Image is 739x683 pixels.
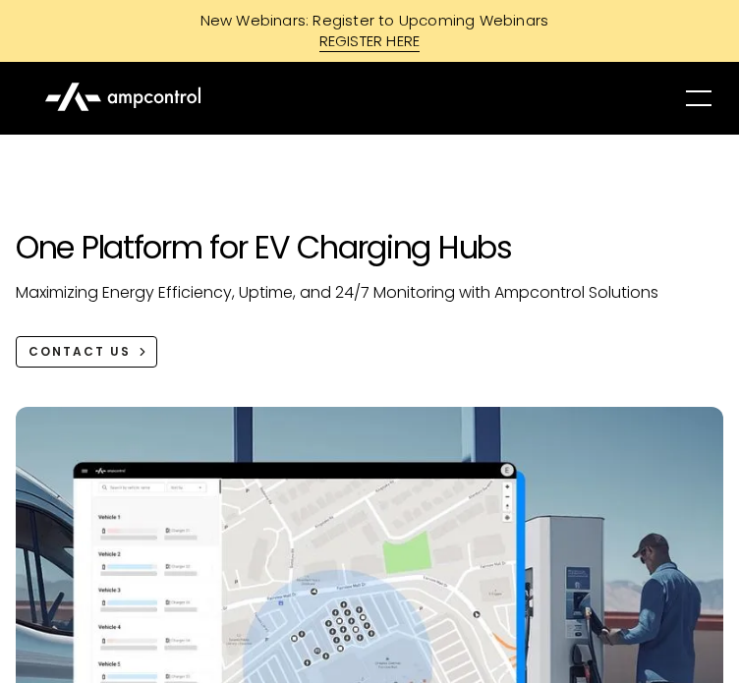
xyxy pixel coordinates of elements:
p: Maximizing Energy Efficiency, Uptime, and 24/7 Monitoring with Ampcontrol Solutions [16,282,723,304]
h1: One Platform for EV Charging Hubs [16,229,723,266]
div: New Webinars: Register to Upcoming Webinars [181,10,559,30]
div: CONTACT US [28,343,131,361]
div: menu [663,71,726,126]
a: CONTACT US [16,336,157,368]
div: REGISTER HERE [319,30,421,52]
a: New Webinars: Register to Upcoming WebinarsREGISTER HERE [10,10,729,52]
